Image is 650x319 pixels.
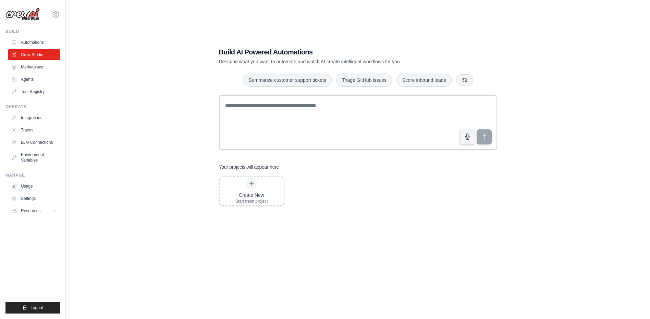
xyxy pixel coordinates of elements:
[8,86,60,97] a: Tool Registry
[219,164,279,170] h3: Your projects will appear here
[5,29,60,34] div: Build
[219,47,449,57] h1: Build AI Powered Automations
[235,192,268,199] div: Create New
[396,74,452,87] button: Score inbound leads
[8,149,60,166] a: Environment Variables
[336,74,392,87] button: Triage GitHub issues
[8,74,60,85] a: Agents
[5,173,60,178] div: Manage
[5,302,60,314] button: Logout
[21,208,40,214] span: Resources
[8,193,60,204] a: Settings
[8,62,60,73] a: Marketplace
[459,129,475,144] button: Click to speak your automation idea
[243,74,332,87] button: Summarize customer support tickets
[8,137,60,148] a: LLM Connections
[8,49,60,60] a: Crew Studio
[8,112,60,123] a: Integrations
[8,205,60,216] button: Resources
[30,305,43,310] span: Logout
[5,8,40,21] img: Logo
[8,37,60,48] a: Automations
[235,199,268,204] div: Start fresh project
[8,181,60,192] a: Usage
[5,104,60,110] div: Operate
[8,125,60,136] a: Traces
[456,74,473,86] button: Get new suggestions
[219,58,449,65] p: Describe what you want to automate and watch AI create intelligent workflows for you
